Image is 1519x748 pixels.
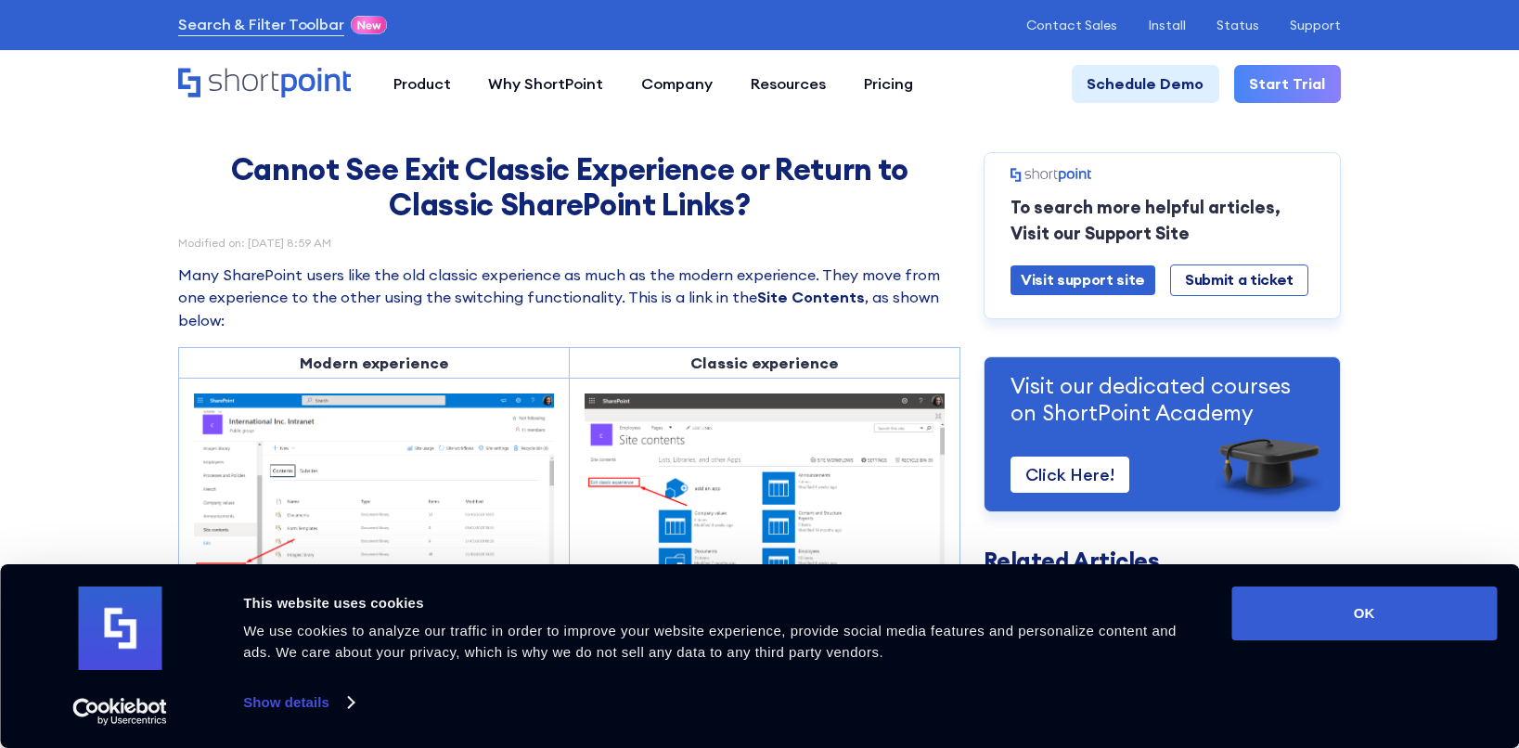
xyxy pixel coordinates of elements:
div: Resources [751,72,826,96]
a: Install [1148,18,1186,33]
a: Resources [732,65,845,103]
a: Visit support site [1011,265,1155,294]
a: Product [374,65,470,103]
a: Home [178,68,354,100]
strong: Modern experience [300,354,449,372]
strong: Classic experience [690,354,839,372]
p: Visit our dedicated courses on ShortPoint Academy [1011,372,1314,428]
p: To search more helpful articles, Visit our Support Site [1011,195,1314,246]
a: Submit a ticket [1170,264,1308,295]
div: Why ShortPoint [488,72,603,96]
a: Usercentrics Cookiebot - opens in a new window [39,698,201,726]
a: Pricing [845,65,933,103]
strong: Site Contents [757,288,865,306]
div: This website uses cookies [243,592,1190,614]
a: Support [1290,18,1341,33]
a: Company [623,65,732,103]
div: Company [641,72,713,96]
div: Modified on: [DATE] 8:59 AM [178,238,960,249]
a: Contact Sales [1026,18,1117,33]
h3: Related Articles [984,549,1341,573]
a: Search & Filter Toolbar [178,13,343,36]
a: Show details [243,689,353,716]
h1: Cannot See Exit Classic Experience or Return to Classic SharePoint Links? [222,152,918,223]
a: Schedule Demo [1072,65,1219,103]
div: Pricing [864,72,913,96]
a: Why ShortPoint [470,65,623,103]
a: Status [1216,18,1259,33]
span: We use cookies to analyze our traffic in order to improve your website experience, provide social... [243,623,1177,660]
p: Many SharePoint users like the old classic experience as much as the modern experience. They move... [178,264,960,332]
a: Start Trial [1234,65,1341,103]
a: Click Here! [1011,457,1129,493]
button: OK [1231,587,1497,640]
img: logo [78,587,161,670]
div: Product [393,72,451,96]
